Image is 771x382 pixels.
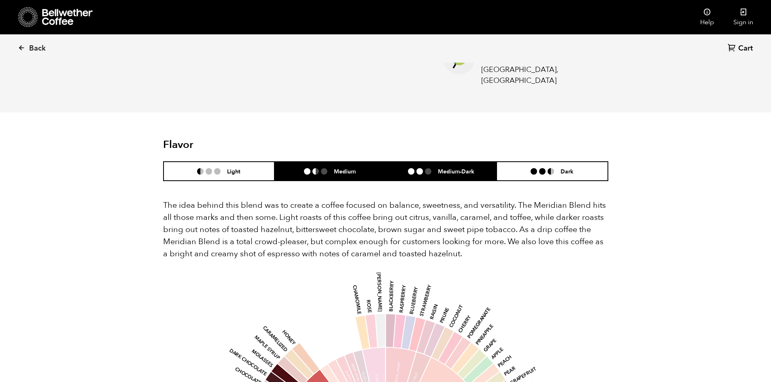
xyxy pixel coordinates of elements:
[163,139,312,151] h2: Flavor
[227,168,240,175] h6: Light
[728,43,755,54] a: Cart
[738,44,753,53] span: Cart
[163,199,608,260] p: The idea behind this blend was to create a coffee focused on balance, sweetness, and versatility....
[438,168,474,175] h6: Medium-Dark
[561,168,573,175] h6: Dark
[481,42,595,86] p: Bourbon, Castillo, [GEOGRAPHIC_DATA], [GEOGRAPHIC_DATA], [GEOGRAPHIC_DATA]
[29,44,46,53] span: Back
[334,168,356,175] h6: Medium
